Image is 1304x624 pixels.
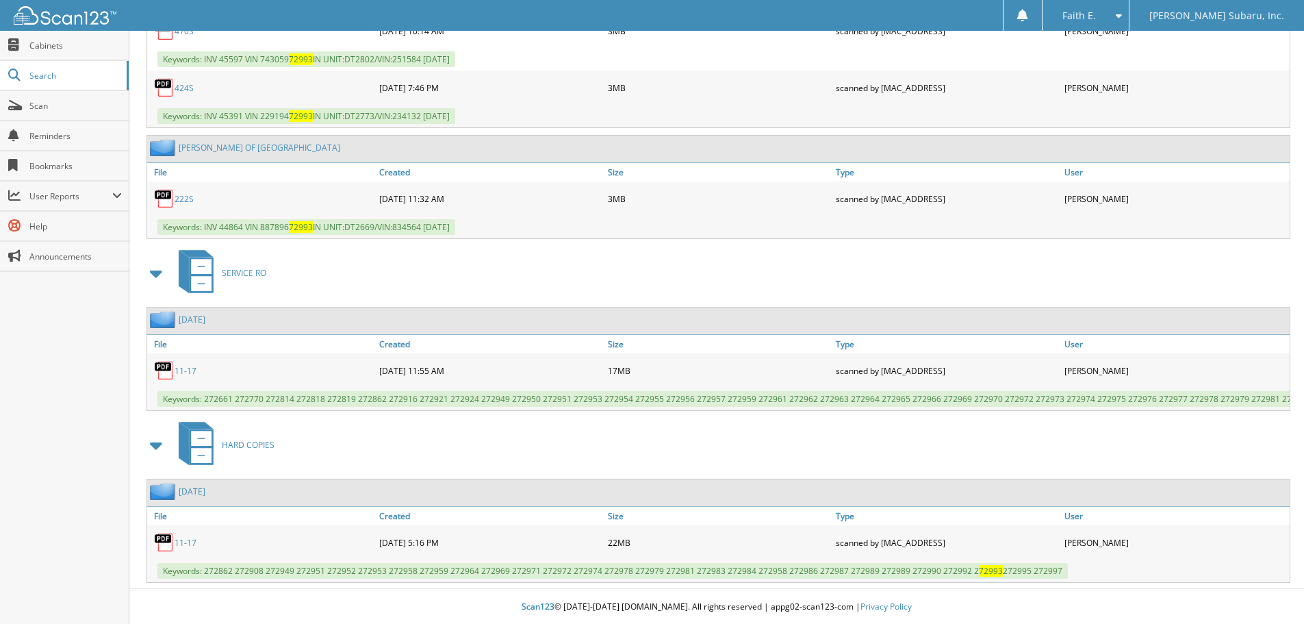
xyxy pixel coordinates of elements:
[522,601,554,612] span: Scan123
[179,314,205,325] a: [DATE]
[129,590,1304,624] div: © [DATE]-[DATE] [DOMAIN_NAME]. All rights reserved | appg02-scan123-com |
[179,486,205,497] a: [DATE]
[604,185,833,212] div: 3MB
[150,139,179,156] img: folder2.png
[150,483,179,500] img: folder2.png
[175,537,196,549] a: 11-17
[222,267,266,279] span: SERVICE RO
[1061,163,1290,182] a: User
[604,357,833,384] div: 17MB
[604,529,833,556] div: 22MB
[832,163,1061,182] a: Type
[376,507,604,525] a: Created
[29,100,122,112] span: Scan
[175,365,196,377] a: 11-17
[222,439,274,451] span: HARD COPIES
[376,74,604,101] div: [DATE] 7:46 PM
[170,418,274,472] a: HARD COPIES
[1061,74,1290,101] div: [PERSON_NAME]
[147,335,376,353] a: File
[832,529,1061,556] div: scanned by [MAC_ADDRESS]
[154,188,175,209] img: PDF.png
[175,193,194,205] a: 222S
[157,219,455,235] span: Keywords: INV 44864 VIN 887896 IN UNIT:DT2669/VIN:834564 [DATE]
[147,507,376,525] a: File
[832,335,1061,353] a: Type
[175,25,194,37] a: 470S
[289,53,313,65] span: 72993
[376,357,604,384] div: [DATE] 11:55 AM
[1062,12,1096,20] span: Faith E.
[604,163,833,182] a: Size
[979,565,1003,577] span: 72993
[289,110,313,122] span: 72993
[14,6,116,25] img: scan123-logo-white.svg
[376,17,604,45] div: [DATE] 10:14 AM
[1236,558,1304,624] iframe: Chat Widget
[157,563,1068,579] span: Keywords: 272862 272908 272949 272951 272952 272953 272958 272959 272964 272969 272971 272972 272...
[832,17,1061,45] div: scanned by [MAC_ADDRESS]
[604,17,833,45] div: 3MB
[376,529,604,556] div: [DATE] 5:16 PM
[832,74,1061,101] div: scanned by [MAC_ADDRESS]
[157,108,455,124] span: Keywords: INV 45391 VIN 229194 IN UNIT:DT2773/VIN:234132 [DATE]
[170,246,266,300] a: SERVICE RO
[376,163,604,182] a: Created
[150,311,179,328] img: folder2.png
[157,51,455,67] span: Keywords: INV 45597 VIN 743059 IN UNIT:DT2802/VIN:251584 [DATE]
[1061,17,1290,45] div: [PERSON_NAME]
[154,532,175,553] img: PDF.png
[29,221,122,232] span: Help
[29,40,122,51] span: Cabinets
[376,185,604,212] div: [DATE] 11:32 AM
[154,21,175,41] img: PDF.png
[1061,507,1290,525] a: User
[832,357,1061,384] div: scanned by [MAC_ADDRESS]
[832,507,1061,525] a: Type
[147,163,376,182] a: File
[29,160,122,172] span: Bookmarks
[289,221,313,233] span: 72993
[604,335,833,353] a: Size
[154,360,175,381] img: PDF.png
[1061,357,1290,384] div: [PERSON_NAME]
[154,77,175,98] img: PDF.png
[1061,529,1290,556] div: [PERSON_NAME]
[1149,12,1284,20] span: [PERSON_NAME] Subaru, Inc.
[832,185,1061,212] div: scanned by [MAC_ADDRESS]
[1061,185,1290,212] div: [PERSON_NAME]
[29,130,122,142] span: Reminders
[604,74,833,101] div: 3MB
[175,82,194,94] a: 424S
[604,507,833,525] a: Size
[29,251,122,262] span: Announcements
[376,335,604,353] a: Created
[1061,335,1290,353] a: User
[29,70,120,82] span: Search
[179,142,340,153] a: [PERSON_NAME] OF [GEOGRAPHIC_DATA]
[29,190,112,202] span: User Reports
[860,601,912,612] a: Privacy Policy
